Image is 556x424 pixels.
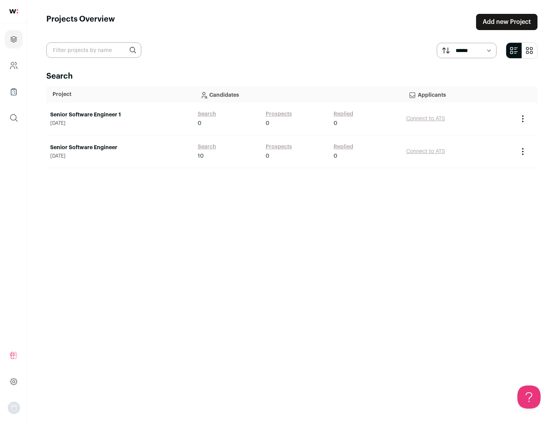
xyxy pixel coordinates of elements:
a: Replied [334,110,353,118]
a: Add new Project [476,14,537,30]
a: Replied [334,143,353,151]
a: Search [198,143,216,151]
button: Project Actions [518,114,527,123]
a: Senior Software Engineer [50,144,190,151]
a: Search [198,110,216,118]
span: 0 [334,152,337,160]
span: 0 [266,152,270,160]
span: 0 [266,119,270,127]
a: Connect to ATS [406,116,445,121]
h2: Search [46,71,537,82]
button: Project Actions [518,147,527,156]
a: Prospects [266,143,292,151]
a: Projects [5,30,23,49]
h1: Projects Overview [46,14,115,30]
a: Prospects [266,110,292,118]
a: Senior Software Engineer 1 [50,111,190,119]
a: Connect to ATS [406,149,445,154]
input: Filter projects by name [46,42,141,58]
a: Company and ATS Settings [5,56,23,75]
span: 0 [198,119,202,127]
p: Applicants [409,87,508,102]
img: wellfound-shorthand-0d5821cbd27db2630d0214b213865d53afaa358527fdda9d0ea32b1df1b89c2c.svg [9,9,18,13]
img: nopic.png [8,402,20,414]
span: [DATE] [50,153,190,159]
iframe: Help Scout Beacon - Open [517,385,541,409]
span: 10 [198,152,204,160]
span: 0 [334,119,337,127]
button: Open dropdown [8,402,20,414]
span: [DATE] [50,120,190,126]
p: Candidates [200,87,396,102]
a: Company Lists [5,82,23,101]
p: Project [53,91,188,98]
